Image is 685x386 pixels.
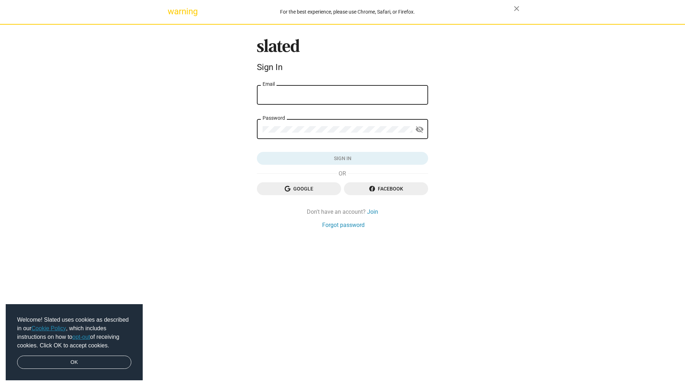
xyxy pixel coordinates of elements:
span: Facebook [350,182,422,195]
button: Google [257,182,341,195]
a: dismiss cookie message [17,356,131,369]
button: Facebook [344,182,428,195]
span: Welcome! Slated uses cookies as described in our , which includes instructions on how to of recei... [17,316,131,350]
div: For the best experience, please use Chrome, Safari, or Firefox. [181,7,514,17]
sl-branding: Sign In [257,39,428,75]
span: Google [263,182,335,195]
a: opt-out [72,334,90,340]
a: Join [367,208,378,216]
a: Cookie Policy [31,325,66,331]
div: Don't have an account? [257,208,428,216]
a: Forgot password [322,221,365,229]
mat-icon: close [512,4,521,13]
mat-icon: visibility_off [415,124,424,135]
mat-icon: warning [168,7,176,16]
div: cookieconsent [6,304,143,381]
button: Show password [412,123,427,137]
div: Sign In [257,62,428,72]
